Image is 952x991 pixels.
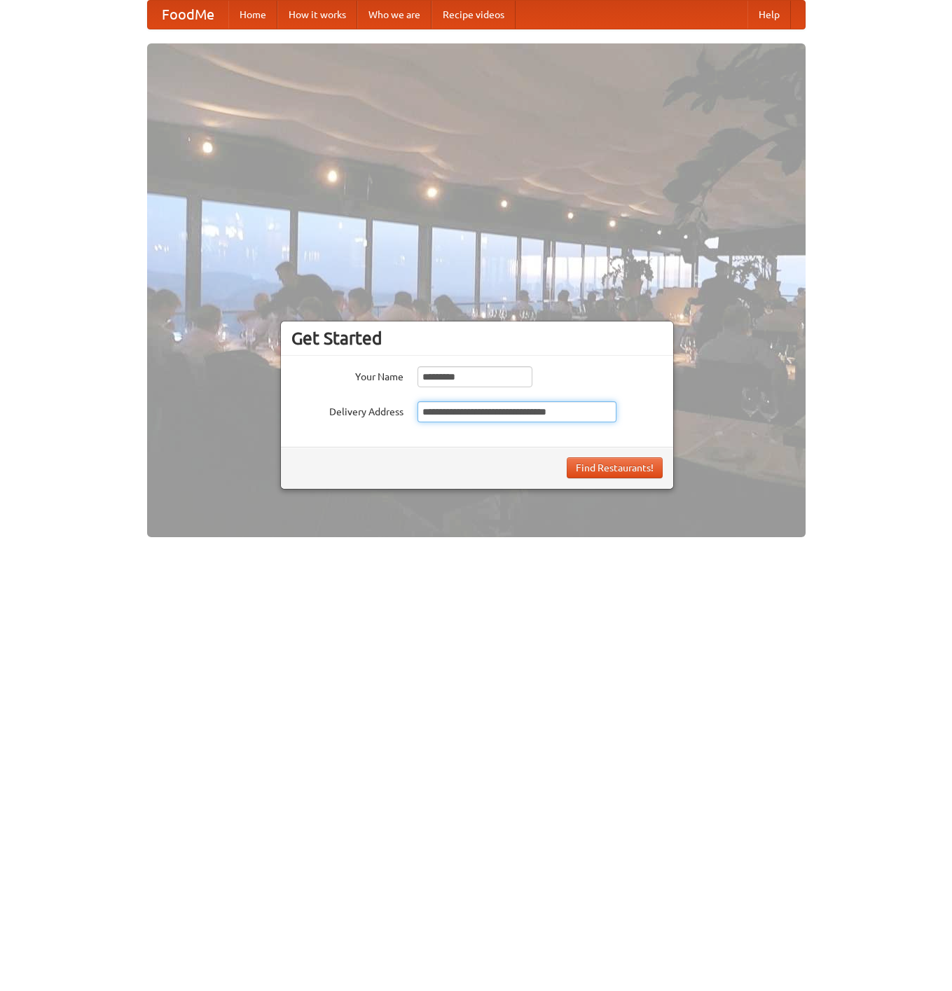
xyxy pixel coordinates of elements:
button: Find Restaurants! [567,457,663,478]
a: FoodMe [148,1,228,29]
label: Your Name [291,366,403,384]
a: Home [228,1,277,29]
label: Delivery Address [291,401,403,419]
a: Who we are [357,1,432,29]
a: Recipe videos [432,1,516,29]
a: How it works [277,1,357,29]
a: Help [747,1,791,29]
h3: Get Started [291,328,663,349]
